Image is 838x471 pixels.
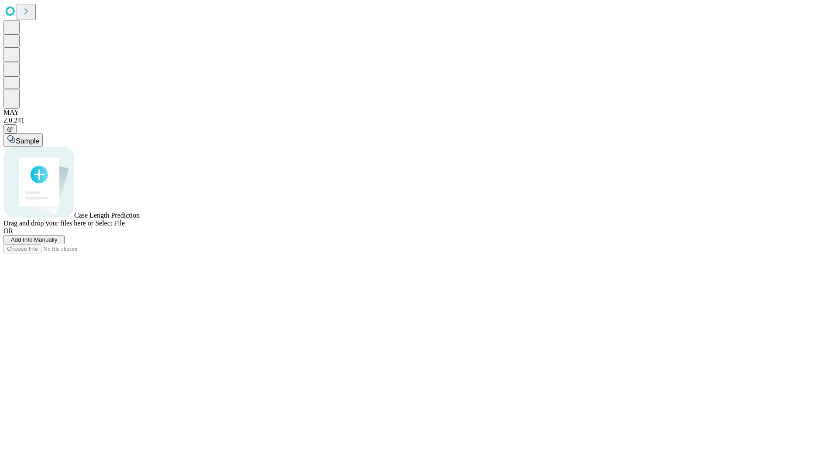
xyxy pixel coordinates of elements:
span: Add Info Manually [11,236,58,243]
div: 2.0.241 [3,116,835,124]
button: Sample [3,133,43,147]
button: @ [3,124,17,133]
span: @ [7,126,13,132]
div: MAY [3,109,835,116]
span: Case Length Prediction [74,212,140,219]
span: Drag and drop your files here or [3,219,93,227]
span: Sample [16,137,39,145]
button: Add Info Manually [3,235,65,244]
span: OR [3,227,13,235]
span: Select File [95,219,125,227]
